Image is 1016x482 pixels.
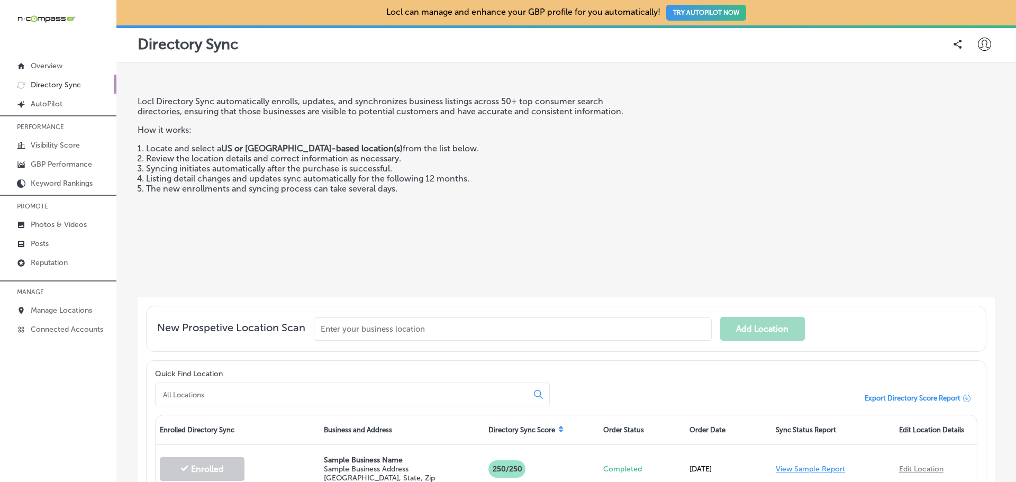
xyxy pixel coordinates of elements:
img: 660ab0bf-5cc7-4cb8-ba1c-48b5ae0f18e60NCTV_CLogo_TV_Black_-500x88.png [17,14,75,24]
p: Manage Locations [31,306,92,315]
p: Keyword Rankings [31,179,93,188]
p: Sample Business Address [324,465,479,474]
li: The new enrollments and syncing process can take several days. [146,184,647,194]
div: Directory Sync Score [484,415,599,444]
p: Connected Accounts [31,325,103,334]
div: Edit Location Details [895,415,977,444]
p: Directory Sync [138,35,238,53]
a: View Sample Report [776,465,845,474]
div: Business and Address [320,415,484,444]
button: Enrolled [160,457,244,481]
input: Enter your business location [314,317,712,341]
p: 250/250 [488,460,525,478]
p: AutoPilot [31,99,62,108]
p: GBP Performance [31,160,92,169]
div: Order Date [685,415,772,444]
a: Edit Location [899,465,944,474]
p: Completed [603,465,681,474]
p: Directory Sync [31,80,81,89]
span: Export Directory Score Report [865,394,960,402]
p: Posts [31,239,49,248]
p: Locl Directory Sync automatically enrolls, updates, and synchronizes business listings across 50+... [138,96,647,116]
p: How it works: [138,116,647,135]
p: Reputation [31,258,68,267]
iframe: Locl: Directory Sync Overview [655,96,995,287]
strong: US or [GEOGRAPHIC_DATA]-based location(s) [221,143,403,153]
input: All Locations [162,390,525,399]
div: Sync Status Report [772,415,895,444]
p: Sample Business Name [324,456,479,465]
button: Add Location [720,317,805,341]
div: Enrolled Directory Sync [156,415,320,444]
li: Review the location details and correct information as necessary. [146,153,647,163]
p: Visibility Score [31,141,80,150]
p: Overview [31,61,62,70]
button: TRY AUTOPILOT NOW [666,5,746,21]
li: Locate and select a from the list below. [146,143,647,153]
span: New Prospetive Location Scan [157,321,305,341]
div: Order Status [599,415,685,444]
label: Quick Find Location [155,369,223,378]
p: Photos & Videos [31,220,87,229]
li: Listing detail changes and updates sync automatically for the following 12 months. [146,174,647,184]
li: Syncing initiates automatically after the purchase is successful. [146,163,647,174]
